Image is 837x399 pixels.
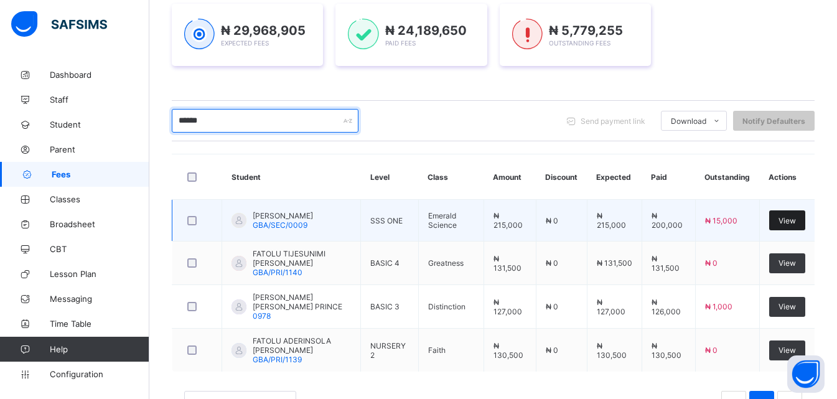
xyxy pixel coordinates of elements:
[493,211,523,230] span: ₦ 215,000
[52,169,149,179] span: Fees
[597,298,625,316] span: ₦ 127,000
[652,211,683,230] span: ₦ 200,000
[549,39,610,47] span: Outstanding Fees
[253,220,307,230] span: GBA/SEC/0009
[418,154,484,200] th: Class
[587,154,642,200] th: Expected
[652,341,681,360] span: ₦ 130,500
[370,216,403,225] span: SSS ONE
[361,154,418,200] th: Level
[253,311,271,321] span: 0978
[184,19,215,50] img: expected-1.03dd87d44185fb6c27cc9b2570c10499.svg
[253,249,351,268] span: FATOLU TIJESUNIMI [PERSON_NAME]
[253,211,313,220] span: [PERSON_NAME]
[493,341,523,360] span: ₦ 130,500
[787,355,825,393] button: Open asap
[695,154,759,200] th: Outstanding
[50,95,149,105] span: Staff
[253,336,351,355] span: FATOLU ADERINSOLA [PERSON_NAME]
[493,254,521,273] span: ₦ 131,500
[428,302,465,311] span: Distinction
[779,216,796,225] span: View
[50,344,149,354] span: Help
[642,154,695,200] th: Paid
[11,11,107,37] img: safsims
[370,258,400,268] span: BASIC 4
[671,116,706,126] span: Download
[253,355,302,364] span: GBA/PRI/1139
[705,302,732,311] span: ₦ 1,000
[50,120,149,129] span: Student
[779,345,796,355] span: View
[50,269,149,279] span: Lesson Plan
[652,254,680,273] span: ₦ 131,500
[428,211,457,230] span: Emerald Science
[348,19,378,50] img: paid-1.3eb1404cbcb1d3b736510a26bbfa3ccb.svg
[50,244,149,254] span: CBT
[221,23,306,38] span: ₦ 29,968,905
[253,268,302,277] span: GBA/PRI/1140
[385,23,467,38] span: ₦ 24,189,650
[581,116,645,126] span: Send payment link
[549,23,623,38] span: ₦ 5,779,255
[221,39,269,47] span: Expected Fees
[385,39,416,47] span: Paid Fees
[50,194,149,204] span: Classes
[759,154,815,200] th: Actions
[253,293,351,311] span: [PERSON_NAME] [PERSON_NAME] PRINCE
[742,116,805,126] span: Notify Defaulters
[597,211,626,230] span: ₦ 215,000
[50,294,149,304] span: Messaging
[536,154,587,200] th: Discount
[779,302,796,311] span: View
[370,302,400,311] span: BASIC 3
[705,258,718,268] span: ₦ 0
[50,70,149,80] span: Dashboard
[546,302,558,311] span: ₦ 0
[597,341,627,360] span: ₦ 130,500
[705,345,718,355] span: ₦ 0
[546,216,558,225] span: ₦ 0
[50,319,149,329] span: Time Table
[546,258,558,268] span: ₦ 0
[597,258,632,268] span: ₦ 131,500
[779,258,796,268] span: View
[222,154,361,200] th: Student
[50,219,149,229] span: Broadsheet
[428,258,464,268] span: Greatness
[493,298,522,316] span: ₦ 127,000
[512,19,543,50] img: outstanding-1.146d663e52f09953f639664a84e30106.svg
[705,216,737,225] span: ₦ 15,000
[546,345,558,355] span: ₦ 0
[428,345,446,355] span: Faith
[50,369,149,379] span: Configuration
[652,298,681,316] span: ₦ 126,000
[370,341,406,360] span: NURSERY 2
[484,154,536,200] th: Amount
[50,144,149,154] span: Parent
